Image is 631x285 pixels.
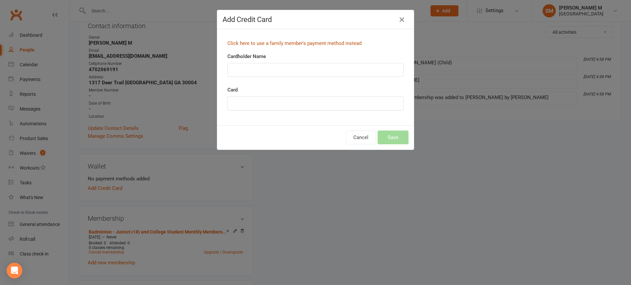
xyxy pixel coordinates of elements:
iframe: Secure card payment input frame [232,101,399,106]
button: Close [397,14,407,25]
div: Open Intercom Messenger [7,263,22,278]
a: Click here to use a family member's payment method instead [227,40,362,46]
h4: Add Credit Card [222,15,409,24]
label: Card [227,86,238,94]
button: Cancel [346,131,376,144]
label: Cardholder Name [227,52,266,60]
